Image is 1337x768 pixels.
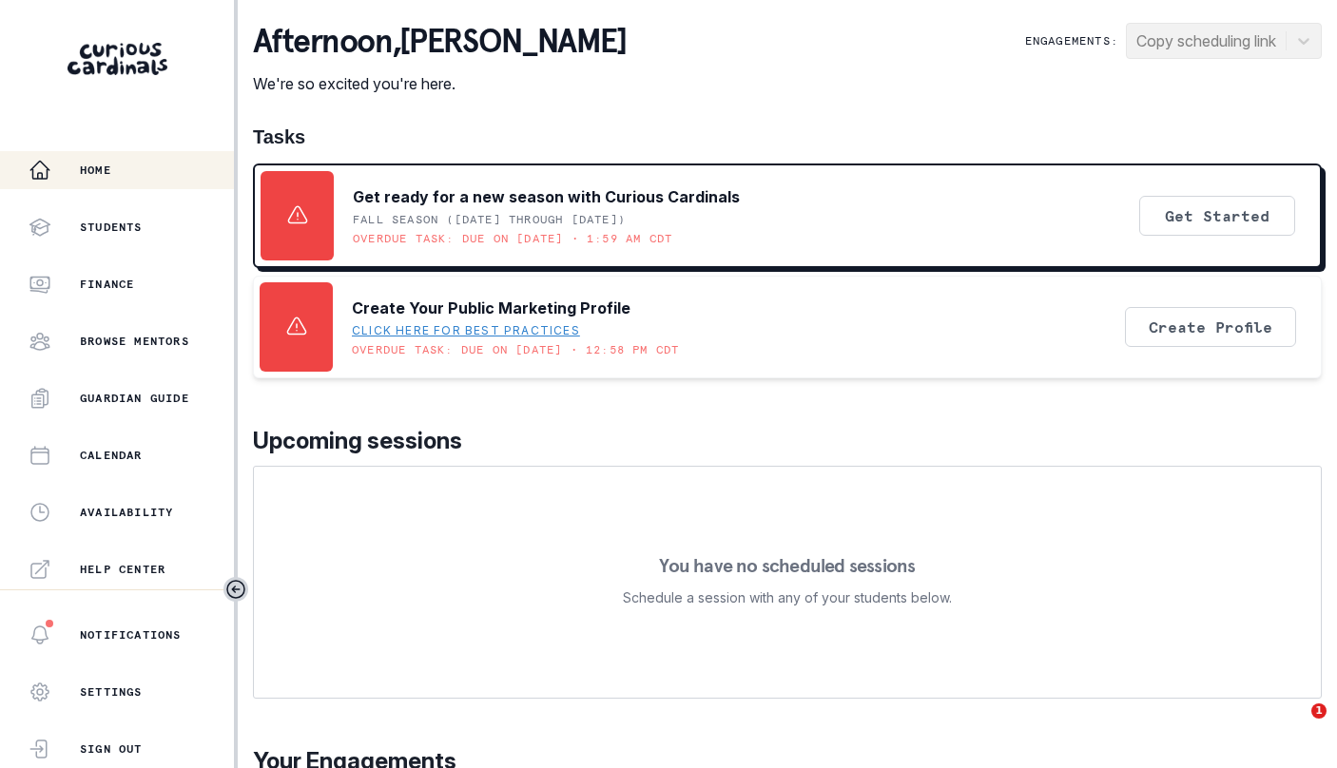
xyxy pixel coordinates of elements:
p: Create Your Public Marketing Profile [352,297,630,319]
p: Upcoming sessions [253,424,1322,458]
p: Finance [80,277,134,292]
p: afternoon , [PERSON_NAME] [253,23,627,61]
p: Overdue task: Due on [DATE] • 1:59 AM CDT [353,231,672,246]
button: Get Started [1139,196,1295,236]
button: Create Profile [1125,307,1296,347]
img: Curious Cardinals Logo [68,43,167,75]
p: We're so excited you're here. [253,72,627,95]
p: You have no scheduled sessions [659,556,915,575]
p: Calendar [80,448,143,463]
p: Schedule a session with any of your students below. [623,586,952,609]
p: Browse Mentors [80,334,189,349]
p: Settings [80,684,143,700]
p: Home [80,163,111,178]
p: Engagements: [1025,33,1118,48]
p: Students [80,220,143,235]
p: Help Center [80,562,165,577]
p: Notifications [80,627,182,643]
span: 1 [1311,703,1327,719]
h1: Tasks [253,125,1322,148]
p: Sign Out [80,741,143,757]
p: Overdue task: Due on [DATE] • 12:58 PM CDT [352,342,679,357]
a: Click here for best practices [352,323,580,338]
button: Toggle sidebar [223,577,248,602]
p: Fall Season ([DATE] through [DATE]) [353,212,626,227]
p: Guardian Guide [80,391,189,406]
iframe: Intercom live chat [1272,703,1318,749]
p: Get ready for a new season with Curious Cardinals [353,185,740,208]
p: Availability [80,505,173,520]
